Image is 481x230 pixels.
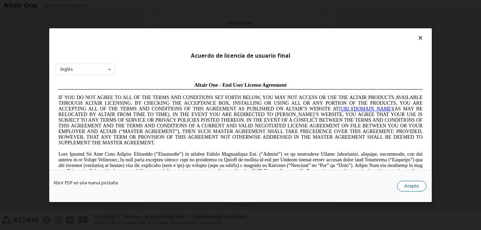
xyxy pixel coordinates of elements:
[56,52,425,59] div: Acuerdo de licencia de usuario final
[53,181,118,185] a: Abrir PDF en una nueva pestaña
[283,27,337,32] a: [URL][DOMAIN_NAME]
[3,16,367,66] span: IF YOU DO NOT AGREE TO ALL OF THE TERMS AND CONDITIONS SET FORTH BELOW, YOU MAY NOT ACCESS OR USE...
[60,67,73,71] div: Inglés
[3,72,367,123] span: Lore Ipsumd Sit Ame Cons Adipisc Elitseddo (“Eiusmodte”) in utlabor Etdolo Magnaaliqua Eni. (“Adm...
[139,3,231,8] span: Altair One - End User License Agreement
[397,181,426,191] button: Acepto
